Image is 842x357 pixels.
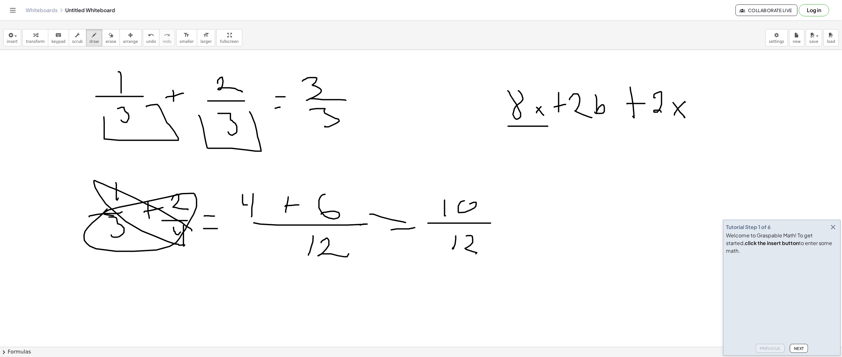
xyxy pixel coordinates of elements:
button: insert [3,29,21,46]
button: draw [86,29,103,46]
span: undo [146,39,156,44]
button: keyboardkeypad [48,29,69,46]
button: undoundo [143,29,160,46]
button: fullscreen [216,29,242,46]
span: draw [90,39,99,44]
button: redoredo [159,29,175,46]
span: Next [794,346,804,351]
a: Whiteboards [26,7,58,13]
b: click the insert button [745,240,799,246]
button: Toggle navigation [8,5,18,15]
button: format_sizelarger [197,29,215,46]
i: format_size [183,31,190,39]
button: erase [102,29,120,46]
span: transform [26,39,45,44]
button: format_sizesmaller [176,29,197,46]
i: redo [164,31,170,39]
span: insert [7,39,18,44]
button: Collaborate Live [736,4,798,16]
button: arrange [120,29,142,46]
div: Welcome to Graspable Math! To get started, to enter some math. [726,232,838,255]
span: settings [769,39,784,44]
span: load [827,39,835,44]
span: larger [200,39,212,44]
button: scrub [69,29,86,46]
button: save [806,29,822,46]
span: scrub [72,39,83,44]
span: fullscreen [220,39,238,44]
i: format_size [203,31,209,39]
span: erase [105,39,116,44]
button: new [789,29,805,46]
button: Next [790,344,808,353]
span: smaller [180,39,194,44]
span: keypad [51,39,66,44]
button: Log in [799,4,829,16]
span: arrange [123,39,138,44]
span: redo [163,39,171,44]
span: Collaborate Live [741,7,792,13]
i: undo [148,31,154,39]
button: transform [22,29,48,46]
button: load [823,29,839,46]
span: new [793,39,801,44]
i: keyboard [55,31,61,39]
div: Tutorial Step 1 of 6 [726,223,771,231]
span: save [809,39,818,44]
button: settings [766,29,788,46]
